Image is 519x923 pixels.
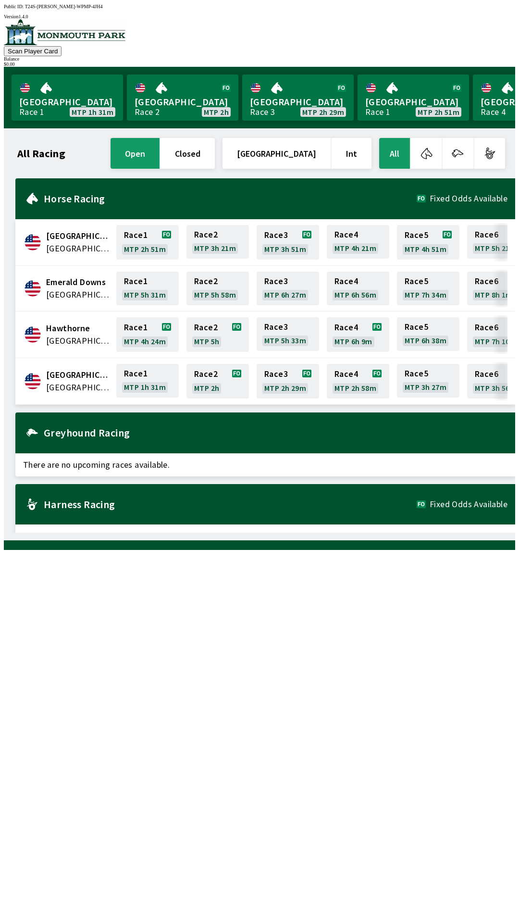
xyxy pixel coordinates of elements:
[397,225,459,260] a: Race5MTP 4h 51m
[124,370,148,377] span: Race 1
[257,272,319,305] a: Race3MTP 6h 27m
[194,277,218,285] span: Race 2
[46,322,111,335] span: Hawthorne
[4,14,515,19] div: Version 1.4.0
[44,429,507,437] h2: Greyhound Racing
[264,337,306,344] span: MTP 5h 33m
[418,108,459,116] span: MTP 2h 51m
[327,317,389,352] a: Race4MTP 6h 9m
[46,381,111,394] span: United States
[257,225,319,260] a: Race3MTP 3h 51m
[327,272,389,305] a: Race4MTP 6h 56m
[124,245,166,253] span: MTP 2h 51m
[194,324,218,331] span: Race 2
[365,96,461,108] span: [GEOGRAPHIC_DATA]
[475,277,498,285] span: Race 6
[124,277,148,285] span: Race 1
[257,317,319,352] a: Race3MTP 5h 33m
[124,231,148,239] span: Race 1
[194,384,219,392] span: MTP 2h
[334,384,376,392] span: MTP 2h 58m
[4,62,515,67] div: $ 0.00
[194,244,236,252] span: MTP 3h 21m
[334,291,376,299] span: MTP 6h 56m
[365,108,390,116] div: Race 1
[264,323,288,331] span: Race 3
[135,108,160,116] div: Race 2
[327,364,389,399] a: Race4MTP 2h 58m
[161,138,215,169] button: closed
[334,324,358,331] span: Race 4
[358,75,469,121] a: [GEOGRAPHIC_DATA]Race 1MTP 2h 51m
[264,231,288,239] span: Race 3
[405,370,428,377] span: Race 5
[12,75,123,121] a: [GEOGRAPHIC_DATA]Race 1MTP 1h 31m
[264,277,288,285] span: Race 3
[186,364,249,399] a: Race2MTP 2h
[405,383,446,391] span: MTP 3h 27m
[46,288,111,301] span: United States
[475,291,513,299] span: MTP 8h 1m
[72,108,113,116] span: MTP 1h 31m
[4,4,515,9] div: Public ID:
[124,291,166,299] span: MTP 5h 31m
[334,231,358,238] span: Race 4
[405,231,428,239] span: Race 5
[475,244,517,252] span: MTP 5h 21m
[264,370,288,378] span: Race 3
[124,337,166,345] span: MTP 4h 24m
[222,138,331,169] button: [GEOGRAPHIC_DATA]
[4,19,125,45] img: venue logo
[405,245,446,253] span: MTP 4h 51m
[19,108,44,116] div: Race 1
[44,500,417,508] h2: Harness Racing
[186,272,249,305] a: Race2MTP 5h 58m
[17,150,65,157] h1: All Racing
[405,277,428,285] span: Race 5
[15,453,515,476] span: There are no upcoming races available.
[116,317,179,352] a: Race1MTP 4h 24m
[4,56,515,62] div: Balance
[334,337,372,345] span: MTP 6h 9m
[475,384,517,392] span: MTP 3h 56m
[332,138,371,169] button: Int
[135,96,231,108] span: [GEOGRAPHIC_DATA]
[124,383,166,391] span: MTP 1h 31m
[475,370,498,378] span: Race 6
[475,231,498,238] span: Race 6
[194,337,219,345] span: MTP 5h
[475,324,498,331] span: Race 6
[302,108,344,116] span: MTP 2h 29m
[405,323,428,331] span: Race 5
[334,244,376,252] span: MTP 4h 21m
[264,291,306,299] span: MTP 6h 27m
[334,370,358,378] span: Race 4
[4,46,62,56] button: Scan Player Card
[44,195,417,202] h2: Horse Racing
[204,108,229,116] span: MTP 2h
[475,337,517,345] span: MTP 7h 10m
[334,277,358,285] span: Race 4
[405,337,446,344] span: MTP 6h 38m
[46,276,111,288] span: Emerald Downs
[481,108,506,116] div: Race 4
[327,225,389,260] a: Race4MTP 4h 21m
[46,369,111,381] span: Monmouth Park
[19,96,115,108] span: [GEOGRAPHIC_DATA]
[250,108,275,116] div: Race 3
[264,245,306,253] span: MTP 3h 51m
[397,364,459,399] a: Race5MTP 3h 27m
[250,96,346,108] span: [GEOGRAPHIC_DATA]
[257,364,319,399] a: Race3MTP 2h 29m
[405,291,446,299] span: MTP 7h 34m
[111,138,160,169] button: open
[116,364,179,399] a: Race1MTP 1h 31m
[46,242,111,255] span: United States
[46,335,111,347] span: United States
[242,75,354,121] a: [GEOGRAPHIC_DATA]Race 3MTP 2h 29m
[397,272,459,305] a: Race5MTP 7h 34m
[25,4,103,9] span: T24S-[PERSON_NAME]-WPMP-4JH4
[127,75,238,121] a: [GEOGRAPHIC_DATA]Race 2MTP 2h
[116,225,179,260] a: Race1MTP 2h 51m
[186,225,249,260] a: Race2MTP 3h 21m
